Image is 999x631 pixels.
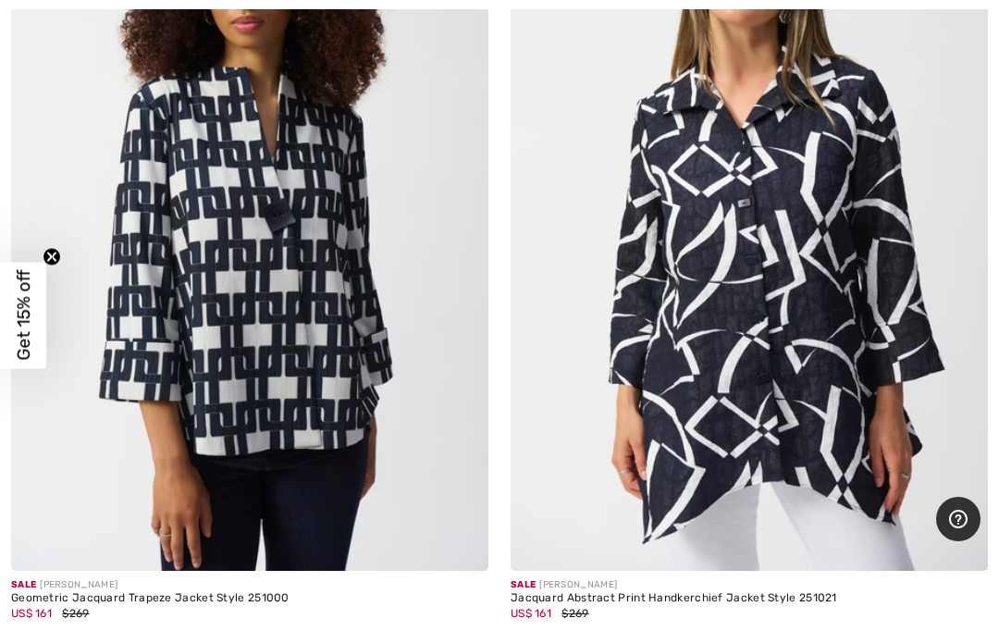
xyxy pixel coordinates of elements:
div: [PERSON_NAME] [11,578,488,592]
span: Sale [511,579,536,590]
iframe: Opens a widget where you can find more information [936,497,980,543]
div: [PERSON_NAME] [511,578,988,592]
span: Sale [11,579,36,590]
div: Jacquard Abstract Print Handkerchief Jacket Style 251021 [511,592,988,605]
div: Geometric Jacquard Trapeze Jacket Style 251000 [11,592,488,605]
button: Close teaser [43,248,61,266]
span: US$ 161 [11,607,52,620]
span: $269 [561,607,588,620]
span: $269 [62,607,89,620]
span: US$ 161 [511,607,551,620]
span: Get 15% off [13,270,34,361]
